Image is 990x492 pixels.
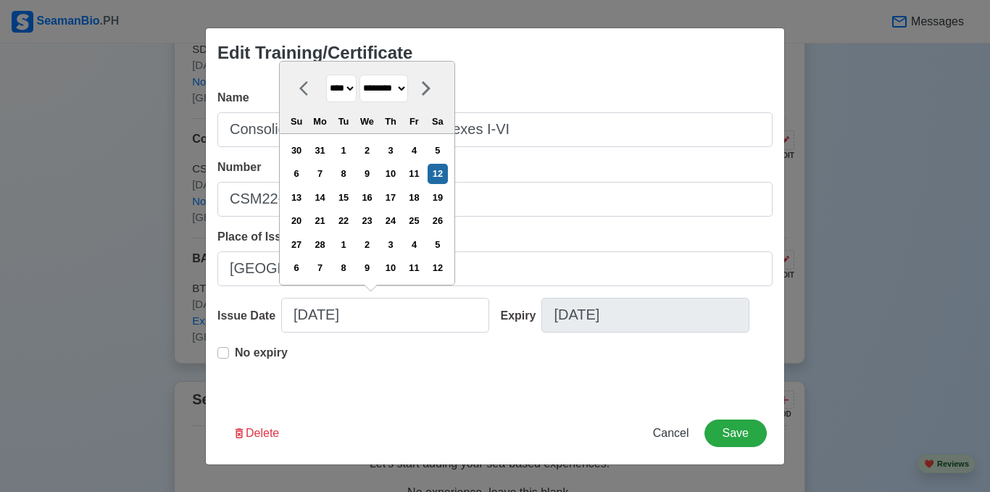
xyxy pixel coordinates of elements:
div: Tu [333,112,353,131]
div: Expiry [501,307,542,325]
div: Choose Sunday, March 6th, 2022 [287,258,307,278]
div: Choose Thursday, February 24th, 2022 [380,211,400,230]
div: Choose Wednesday, February 9th, 2022 [357,164,377,183]
div: Th [380,112,400,131]
div: Choose Tuesday, February 22nd, 2022 [333,211,353,230]
div: We [357,112,377,131]
button: Save [704,420,767,447]
div: Choose Tuesday, March 8th, 2022 [333,258,353,278]
div: Choose Tuesday, February 15th, 2022 [333,188,353,207]
div: Choose Monday, March 7th, 2022 [310,258,330,278]
div: Choose Sunday, February 20th, 2022 [287,211,307,230]
div: Choose Saturday, February 12th, 2022 [428,164,447,183]
div: Choose Saturday, February 19th, 2022 [428,188,447,207]
div: Choose Saturday, March 5th, 2022 [428,235,447,254]
div: Mo [310,112,330,131]
div: Choose Friday, February 11th, 2022 [404,164,424,183]
div: Choose Sunday, February 27th, 2022 [287,235,307,254]
div: Choose Saturday, February 5th, 2022 [428,141,447,160]
div: Choose Friday, February 4th, 2022 [404,141,424,160]
input: Ex: Cebu City [217,251,773,286]
span: Name [217,91,249,104]
div: Choose Monday, January 31st, 2022 [310,141,330,160]
div: Choose Wednesday, March 2nd, 2022 [357,235,377,254]
div: Choose Wednesday, February 23rd, 2022 [357,211,377,230]
div: Choose Friday, March 4th, 2022 [404,235,424,254]
div: Choose Monday, February 21st, 2022 [310,211,330,230]
div: Choose Wednesday, February 16th, 2022 [357,188,377,207]
div: Choose Saturday, March 12th, 2022 [428,258,447,278]
div: Sa [428,112,447,131]
div: Choose Monday, February 7th, 2022 [310,164,330,183]
div: Choose Tuesday, February 8th, 2022 [333,164,353,183]
div: Choose Thursday, February 3rd, 2022 [380,141,400,160]
div: Choose Sunday, February 6th, 2022 [287,164,307,183]
input: Ex: COP Medical First Aid (VI/4) [217,112,773,147]
div: Choose Thursday, February 10th, 2022 [380,164,400,183]
input: Ex: COP1234567890W or NA [217,182,773,217]
div: Choose Sunday, January 30th, 2022 [287,141,307,160]
p: No expiry [235,344,288,362]
div: Choose Tuesday, February 1st, 2022 [333,141,353,160]
span: Cancel [653,427,689,439]
div: Choose Friday, February 25th, 2022 [404,211,424,230]
span: Place of Issue [217,230,295,243]
div: month 2022-02 [284,138,449,280]
div: Choose Thursday, February 17th, 2022 [380,188,400,207]
div: Choose Monday, February 28th, 2022 [310,235,330,254]
div: Choose Friday, March 11th, 2022 [404,258,424,278]
div: Choose Tuesday, March 1st, 2022 [333,235,353,254]
div: Choose Wednesday, March 9th, 2022 [357,258,377,278]
div: Choose Thursday, March 10th, 2022 [380,258,400,278]
div: Choose Sunday, February 13th, 2022 [287,188,307,207]
button: Cancel [644,420,699,447]
div: Su [287,112,307,131]
div: Edit Training/Certificate [217,40,412,66]
div: Choose Saturday, February 26th, 2022 [428,211,447,230]
div: Choose Thursday, March 3rd, 2022 [380,235,400,254]
div: Choose Wednesday, February 2nd, 2022 [357,141,377,160]
div: Fr [404,112,424,131]
span: Number [217,161,261,173]
div: Issue Date [217,307,281,325]
div: Choose Monday, February 14th, 2022 [310,188,330,207]
button: Delete [223,420,288,447]
div: Choose Friday, February 18th, 2022 [404,188,424,207]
